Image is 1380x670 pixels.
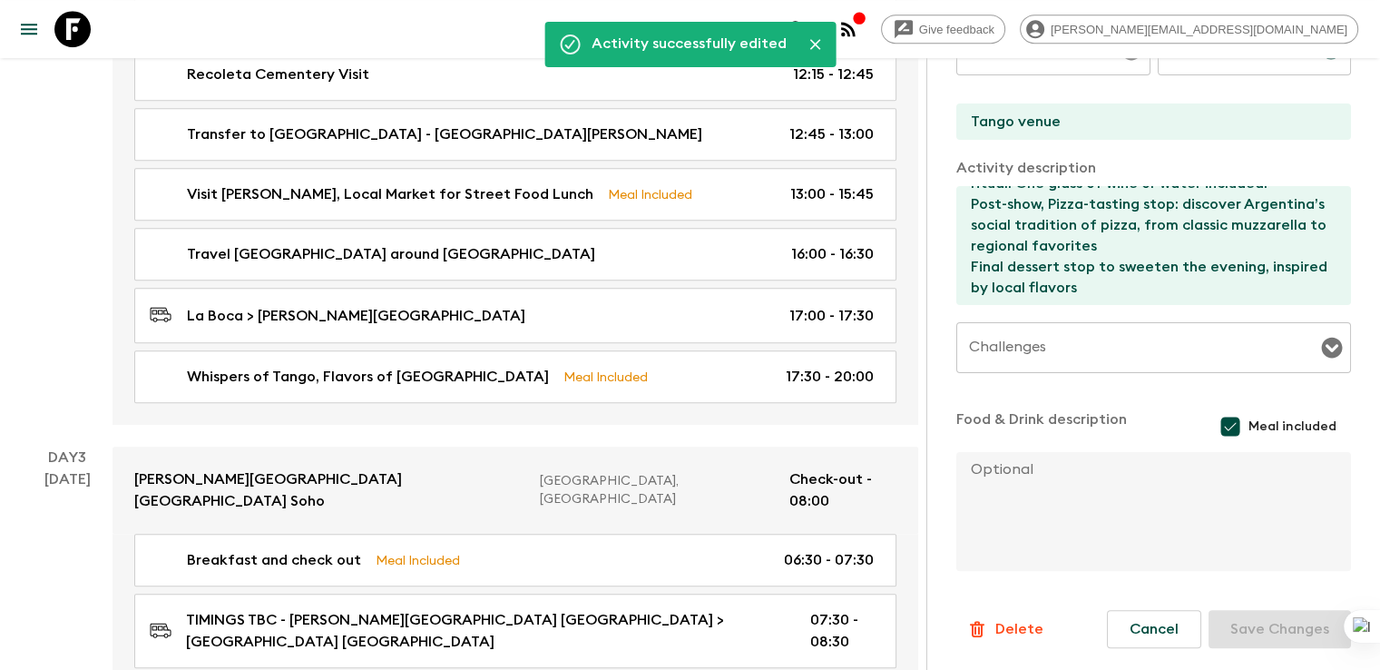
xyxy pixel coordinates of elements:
[134,468,525,512] p: [PERSON_NAME][GEOGRAPHIC_DATA] [GEOGRAPHIC_DATA] Soho
[956,157,1351,179] p: Activity description
[1248,418,1336,436] span: Meal included
[790,183,874,205] p: 13:00 - 15:45
[956,186,1336,305] textarea: Admission to an exclusive and intimate tango ritual. One glass of wine or water included. Post-sh...
[956,611,1053,647] button: Delete
[801,31,828,58] button: Close
[22,447,113,468] p: Day 3
[786,366,874,388] p: 17:30 - 20:00
[1107,610,1201,648] button: Cancel
[881,15,1005,44] a: Give feedback
[134,534,896,586] a: Breakfast and check outMeal Included06:30 - 07:30
[187,305,525,327] p: La Boca > [PERSON_NAME][GEOGRAPHIC_DATA]
[11,11,47,47] button: menu
[186,609,781,653] p: TIMINGS TBC - [PERSON_NAME][GEOGRAPHIC_DATA] [GEOGRAPHIC_DATA] > [GEOGRAPHIC_DATA] [GEOGRAPHIC_DATA]
[995,618,1043,640] p: Delete
[134,594,896,668] a: TIMINGS TBC - [PERSON_NAME][GEOGRAPHIC_DATA] [GEOGRAPHIC_DATA] > [GEOGRAPHIC_DATA] [GEOGRAPHIC_DA...
[1319,335,1345,360] button: Open
[810,609,874,653] p: 07:30 - 08:30
[187,64,369,85] p: Recoleta Cementery Visit
[134,108,896,161] a: Transfer to [GEOGRAPHIC_DATA] - [GEOGRAPHIC_DATA][PERSON_NAME]12:45 - 13:00
[793,64,874,85] p: 12:15 - 12:45
[789,123,874,145] p: 12:45 - 13:00
[187,549,361,571] p: Breakfast and check out
[791,243,874,265] p: 16:00 - 16:30
[789,468,896,512] p: Check-out - 08:00
[909,23,1004,36] span: Give feedback
[784,549,874,571] p: 06:30 - 07:30
[1020,15,1358,44] div: [PERSON_NAME][EMAIL_ADDRESS][DOMAIN_NAME]
[592,27,787,62] div: Activity successfully edited
[134,288,896,343] a: La Boca > [PERSON_NAME][GEOGRAPHIC_DATA]17:00 - 17:30
[134,168,896,221] a: Visit [PERSON_NAME], Local Market for Street Food LunchMeal Included13:00 - 15:45
[187,183,593,205] p: Visit [PERSON_NAME], Local Market for Street Food Lunch
[1041,23,1357,36] span: [PERSON_NAME][EMAIL_ADDRESS][DOMAIN_NAME]
[187,366,549,388] p: Whispers of Tango, Flavors of [GEOGRAPHIC_DATA]
[540,472,775,508] p: [GEOGRAPHIC_DATA], [GEOGRAPHIC_DATA]
[779,11,816,47] button: search adventures
[563,367,648,387] p: Meal Included
[134,48,896,101] a: Recoleta Cementery Visit12:15 - 12:45
[789,305,874,327] p: 17:00 - 17:30
[187,123,702,145] p: Transfer to [GEOGRAPHIC_DATA] - [GEOGRAPHIC_DATA][PERSON_NAME]
[134,228,896,281] a: Travel [GEOGRAPHIC_DATA] around [GEOGRAPHIC_DATA]16:00 - 16:30
[134,350,896,403] a: Whispers of Tango, Flavors of [GEOGRAPHIC_DATA]Meal Included17:30 - 20:00
[956,409,1127,445] p: Food & Drink description
[608,184,692,204] p: Meal Included
[376,550,460,570] p: Meal Included
[113,447,918,534] a: [PERSON_NAME][GEOGRAPHIC_DATA] [GEOGRAPHIC_DATA] Soho[GEOGRAPHIC_DATA], [GEOGRAPHIC_DATA]Check-ou...
[956,103,1336,140] input: End Location (leave blank if same as Start)
[187,243,595,265] p: Travel [GEOGRAPHIC_DATA] around [GEOGRAPHIC_DATA]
